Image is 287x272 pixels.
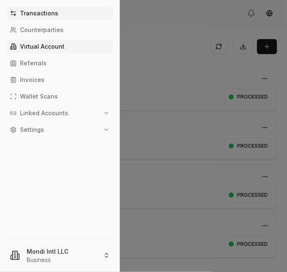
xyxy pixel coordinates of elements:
p: Transactions [20,10,58,16]
a: Invoices [7,73,113,87]
button: Settings [7,123,113,136]
a: Referrals [7,57,113,70]
a: Wallet Scans [7,90,113,103]
button: Linked Accounts [7,106,113,120]
p: Mondi Intl LLC [27,247,96,256]
p: Business [27,256,96,264]
p: Referrals [20,60,47,66]
p: Wallet Scans [20,94,58,99]
button: Mondi Intl LLCBusiness [3,242,116,269]
a: Virtual Account [7,40,113,53]
a: Counterparties [7,23,113,37]
p: Settings [20,127,44,133]
p: Virtual Account [20,44,64,49]
p: Counterparties [20,27,64,33]
p: Invoices [20,77,45,83]
p: Linked Accounts [20,110,68,116]
a: Transactions [7,7,113,20]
